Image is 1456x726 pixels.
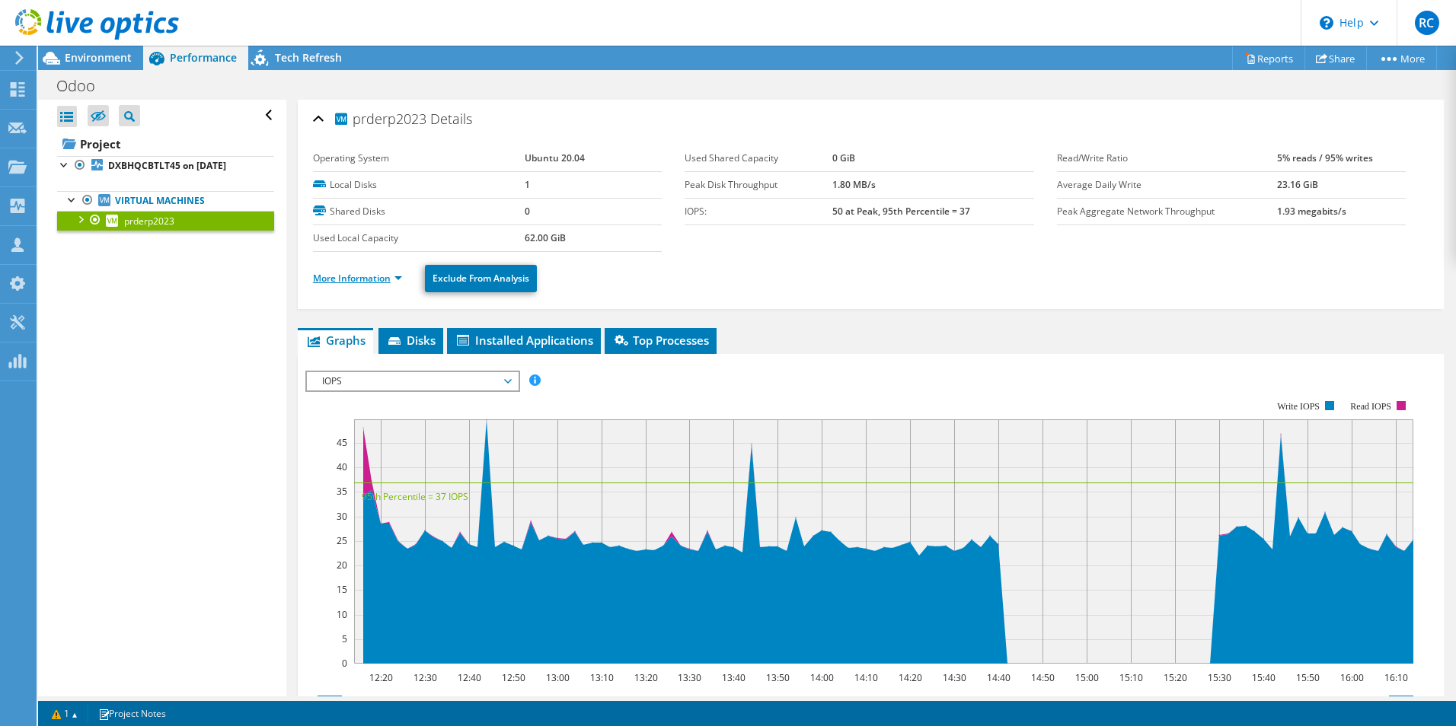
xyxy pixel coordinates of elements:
a: Project Notes [88,704,177,723]
label: Local Disks [313,177,525,193]
text: 13:40 [721,671,745,684]
text: 12:40 [457,671,481,684]
b: 1.80 MB/s [832,178,876,191]
b: 0 [525,205,530,218]
b: 1 [525,178,530,191]
text: 15:50 [1295,671,1319,684]
text: 14:00 [809,671,833,684]
text: Read IOPS [1350,401,1391,412]
text: 5 [342,632,347,645]
span: Environment [65,50,132,65]
text: 13:00 [545,671,569,684]
label: Used Local Capacity [313,231,525,246]
svg: \n [1320,16,1333,30]
span: Top Processes [612,333,709,348]
text: 12:30 [413,671,436,684]
text: 30 [337,510,347,523]
span: Details [430,110,472,128]
span: RC [1415,11,1439,35]
label: Operating System [313,151,525,166]
text: 40 [337,460,347,473]
text: 13:30 [677,671,701,684]
label: Average Daily Write [1057,177,1278,193]
text: 12:20 [369,671,392,684]
text: 16:10 [1384,671,1407,684]
span: prderp2023 [124,215,174,228]
b: Ubuntu 20.04 [525,151,585,164]
b: DXBHQCBTLT45 on [DATE] [108,159,226,172]
a: More Information [313,272,402,285]
span: Installed Applications [455,333,593,348]
label: Used Shared Capacity [685,151,832,166]
text: 14:40 [986,671,1010,684]
label: Peak Disk Throughput [685,177,832,193]
a: Share [1304,46,1367,70]
text: 14:50 [1030,671,1054,684]
b: 0 GiB [832,151,855,164]
text: 15:30 [1207,671,1231,684]
text: 14:30 [942,671,966,684]
a: Virtual Machines [57,191,274,211]
text: 15 [337,583,347,596]
text: 45 [337,436,347,449]
text: 14:20 [898,671,921,684]
text: 12:50 [501,671,525,684]
label: Read/Write Ratio [1057,151,1278,166]
a: Project [57,132,274,156]
text: 15:20 [1163,671,1186,684]
span: IOPS [315,372,510,390]
a: Exclude From Analysis [425,265,537,292]
a: More [1366,46,1437,70]
b: 62.00 GiB [525,231,566,244]
text: 13:10 [589,671,613,684]
b: 1.93 megabits/s [1277,205,1346,218]
a: prderp2023 [57,211,274,231]
label: Shared Disks [313,204,525,219]
a: 1 [41,704,88,723]
b: 50 at Peak, 95th Percentile = 37 [832,205,970,218]
label: IOPS: [685,204,832,219]
text: 20 [337,559,347,572]
span: Graphs [305,333,366,348]
label: Peak Aggregate Network Throughput [1057,204,1278,219]
text: 15:10 [1119,671,1142,684]
text: 25 [337,534,347,547]
text: 0 [342,657,347,670]
text: Write IOPS [1277,401,1320,412]
text: 15:40 [1251,671,1275,684]
b: 23.16 GiB [1277,178,1318,191]
text: 13:50 [765,671,789,684]
text: 95th Percentile = 37 IOPS [362,490,468,503]
text: 35 [337,485,347,498]
text: 13:20 [634,671,657,684]
h1: Odoo [49,78,119,94]
text: 16:00 [1339,671,1363,684]
span: Disks [386,333,436,348]
span: Tech Refresh [275,50,342,65]
b: 5% reads / 95% writes [1277,151,1373,164]
a: DXBHQCBTLT45 on [DATE] [57,156,274,176]
text: 10 [337,608,347,621]
text: 14:10 [854,671,877,684]
span: Performance [170,50,237,65]
a: Reports [1232,46,1305,70]
span: prderp2023 [333,110,426,127]
text: 15:00 [1074,671,1098,684]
